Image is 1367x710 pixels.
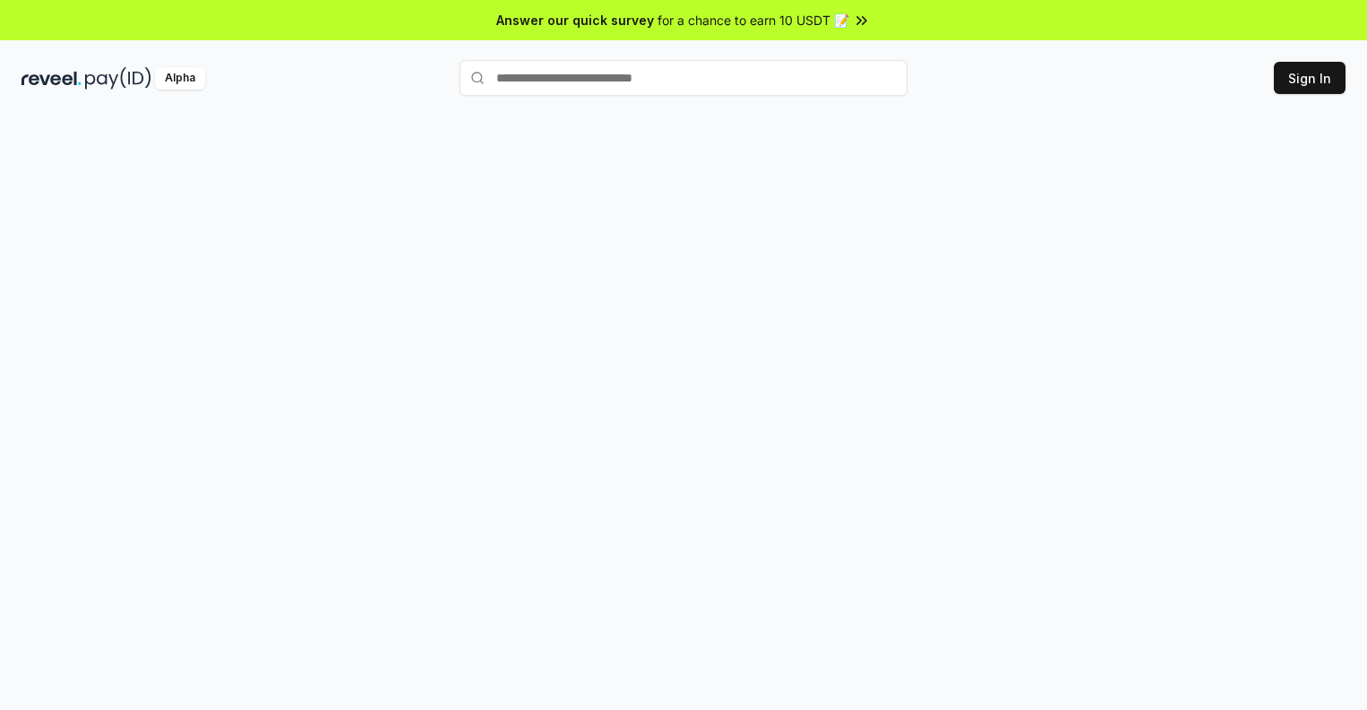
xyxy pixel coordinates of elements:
[496,11,654,30] span: Answer our quick survey
[21,67,82,90] img: reveel_dark
[1274,62,1346,94] button: Sign In
[155,67,205,90] div: Alpha
[658,11,849,30] span: for a chance to earn 10 USDT 📝
[85,67,151,90] img: pay_id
